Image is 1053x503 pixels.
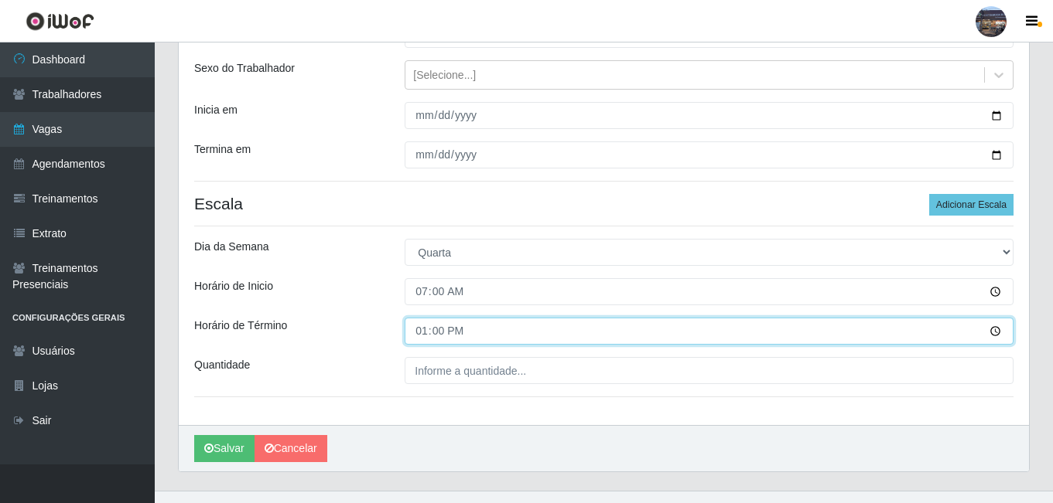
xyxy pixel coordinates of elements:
[26,12,94,31] img: CoreUI Logo
[405,141,1014,168] input: 00/00/0000
[194,239,269,255] label: Dia da Semana
[194,194,1014,213] h4: Escala
[194,60,295,76] label: Sexo do Trabalhador
[194,357,250,373] label: Quantidade
[194,141,251,158] label: Termina em
[405,318,1014,345] input: 00:00
[405,278,1014,305] input: 00:00
[194,318,287,334] label: Horário de Término
[194,278,273,294] label: Horário de Inicio
[405,102,1014,129] input: 00/00/0000
[255,435,327,462] a: Cancelar
[929,194,1014,216] button: Adicionar Escala
[194,435,255,462] button: Salvar
[405,357,1014,384] input: Informe a quantidade...
[413,67,476,83] div: [Selecione...]
[194,102,238,118] label: Inicia em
